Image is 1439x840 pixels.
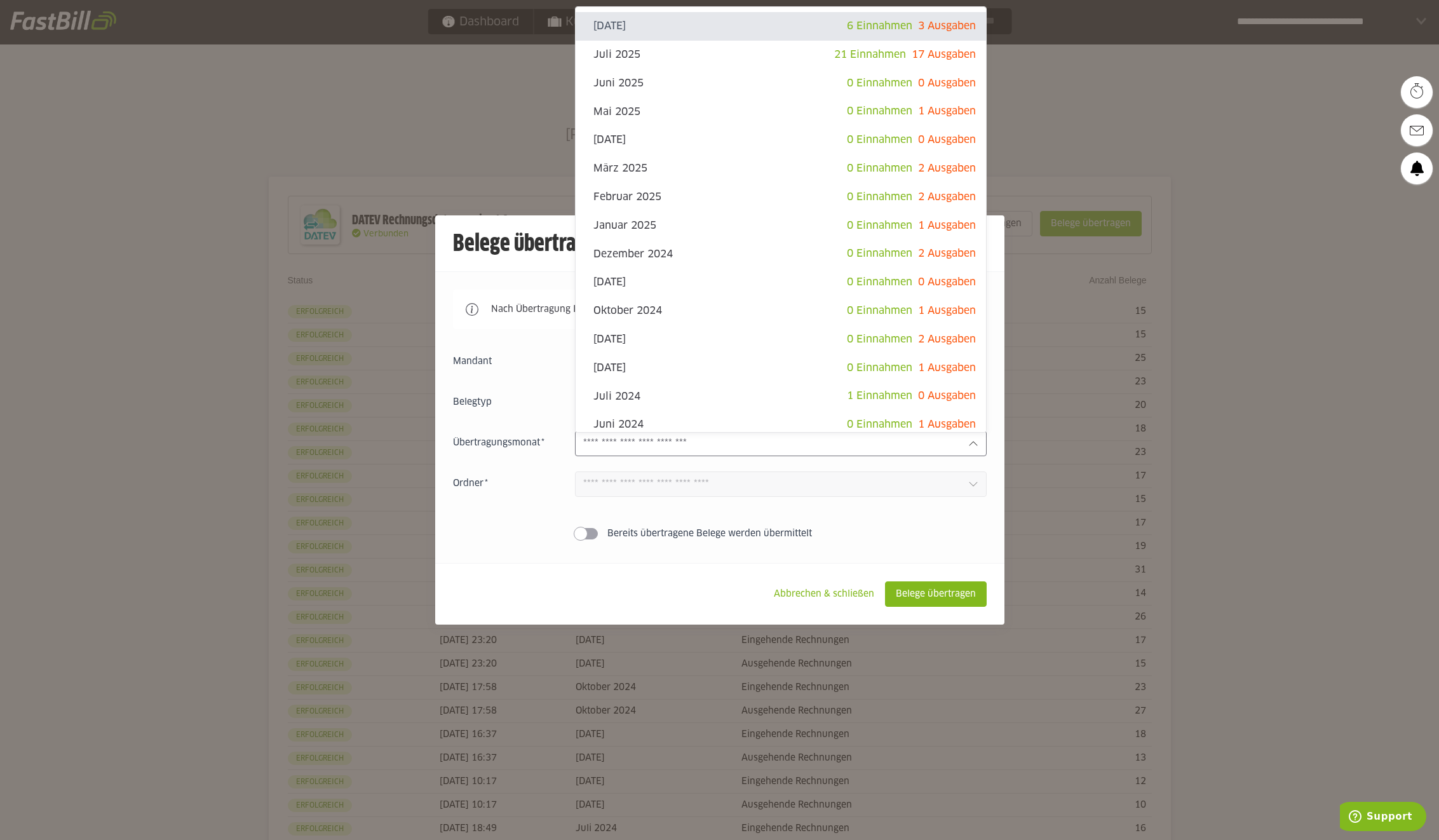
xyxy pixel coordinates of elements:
[847,248,912,259] span: 0 Einnahmen
[847,106,912,116] span: 0 Einnahmen
[453,527,987,540] sl-switch: Bereits übertragene Belege werden übermittelt
[576,410,986,439] sl-option: Juni 2024
[834,50,906,60] span: 21 Einnahmen
[847,163,912,173] span: 0 Einnahmen
[1340,802,1426,834] iframe: Öffnet ein Widget, in dem Sie weitere Informationen finden
[918,277,976,287] span: 0 Ausgaben
[918,248,976,259] span: 2 Ausgaben
[847,419,912,430] span: 0 Einnahmen
[847,334,912,344] span: 0 Einnahmen
[847,220,912,231] span: 0 Einnahmen
[847,192,912,202] span: 0 Einnahmen
[918,306,976,316] span: 1 Ausgaben
[918,220,976,231] span: 1 Ausgaben
[918,391,976,401] span: 0 Ausgaben
[918,192,976,202] span: 2 Ausgaben
[918,21,976,31] span: 3 Ausgaben
[918,419,976,430] span: 1 Ausgaben
[847,306,912,316] span: 0 Einnahmen
[763,581,885,607] sl-button: Abbrechen & schließen
[847,363,912,373] span: 0 Einnahmen
[918,78,976,88] span: 0 Ausgaben
[576,12,986,41] sl-option: [DATE]
[576,297,986,325] sl-option: Oktober 2024
[576,154,986,183] sl-option: März 2025
[918,135,976,145] span: 0 Ausgaben
[847,277,912,287] span: 0 Einnahmen
[576,240,986,268] sl-option: Dezember 2024
[918,334,976,344] span: 2 Ausgaben
[576,41,986,69] sl-option: Juli 2025
[576,382,986,410] sl-option: Juli 2024
[576,126,986,154] sl-option: [DATE]
[576,268,986,297] sl-option: [DATE]
[912,50,976,60] span: 17 Ausgaben
[847,21,912,31] span: 6 Einnahmen
[576,97,986,126] sl-option: Mai 2025
[576,69,986,98] sl-option: Juni 2025
[885,581,987,607] sl-button: Belege übertragen
[847,78,912,88] span: 0 Einnahmen
[576,183,986,212] sl-option: Februar 2025
[918,163,976,173] span: 2 Ausgaben
[576,325,986,354] sl-option: [DATE]
[576,354,986,383] sl-option: [DATE]
[847,391,912,401] span: 1 Einnahmen
[918,363,976,373] span: 1 Ausgaben
[847,135,912,145] span: 0 Einnahmen
[918,106,976,116] span: 1 Ausgaben
[576,212,986,240] sl-option: Januar 2025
